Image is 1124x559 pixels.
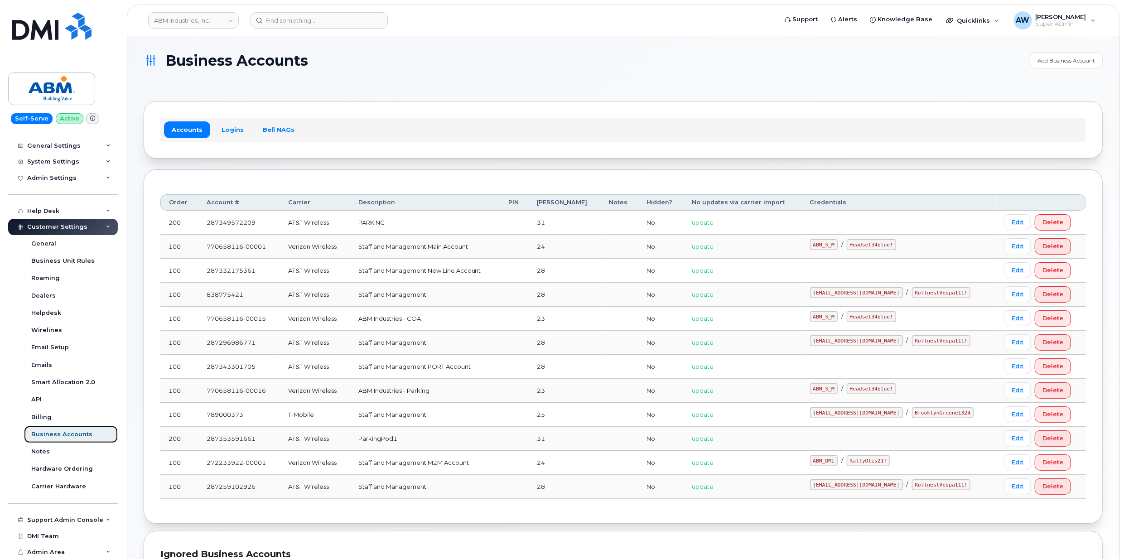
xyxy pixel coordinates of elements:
[280,427,350,451] td: AT&T Wireless
[692,243,714,250] span: update
[350,283,500,307] td: Staff and Management
[198,475,280,499] td: 287259102926
[692,339,714,346] span: update
[1042,434,1063,443] span: Delete
[1035,214,1071,231] button: Delete
[638,331,684,355] td: No
[638,283,684,307] td: No
[1004,406,1031,422] a: Edit
[638,475,684,499] td: No
[638,307,684,331] td: No
[1004,430,1031,446] a: Edit
[810,311,838,322] code: ABM_S_M
[350,331,500,355] td: Staff and Management
[198,403,280,427] td: 789000373
[280,235,350,259] td: Verizon Wireless
[350,355,500,379] td: Staff and Management PORT Account
[198,451,280,475] td: 272233922-00001
[638,355,684,379] td: No
[198,194,280,211] th: Account #
[1042,218,1063,226] span: Delete
[1035,238,1071,255] button: Delete
[1035,310,1071,327] button: Delete
[529,259,601,283] td: 28
[1042,482,1063,491] span: Delete
[160,283,198,307] td: 100
[350,259,500,283] td: Staff and Management New Line Account
[810,287,903,298] code: [EMAIL_ADDRESS][DOMAIN_NAME]
[847,311,896,322] code: Headset34blue!
[280,259,350,283] td: AT&T Wireless
[907,409,908,416] span: /
[810,383,838,394] code: ABM_S_M
[1042,362,1063,371] span: Delete
[1042,410,1063,419] span: Delete
[1042,242,1063,251] span: Delete
[214,121,251,138] a: Logins
[529,211,601,235] td: 31
[160,379,198,403] td: 100
[350,451,500,475] td: Staff and Management M2M Account
[160,427,198,451] td: 200
[160,194,198,211] th: Order
[529,355,601,379] td: 28
[500,194,529,211] th: PIN
[1035,262,1071,279] button: Delete
[810,335,903,346] code: [EMAIL_ADDRESS][DOMAIN_NAME]
[692,483,714,490] span: update
[280,475,350,499] td: AT&T Wireless
[198,355,280,379] td: 287343301705
[164,121,210,138] a: Accounts
[198,259,280,283] td: 287332175361
[529,475,601,499] td: 28
[280,355,350,379] td: AT&T Wireless
[1035,382,1071,399] button: Delete
[529,307,601,331] td: 23
[255,121,302,138] a: Bell NAGs
[692,267,714,274] span: update
[1042,266,1063,275] span: Delete
[907,481,908,488] span: /
[638,194,684,211] th: Hidden?
[907,337,908,344] span: /
[1004,358,1031,374] a: Edit
[1042,314,1063,323] span: Delete
[198,427,280,451] td: 287353591661
[1004,454,1031,470] a: Edit
[529,451,601,475] td: 24
[529,379,601,403] td: 23
[160,259,198,283] td: 100
[1004,334,1031,350] a: Edit
[160,451,198,475] td: 100
[280,379,350,403] td: Verizon Wireless
[280,451,350,475] td: Verizon Wireless
[350,211,500,235] td: PARKING
[198,379,280,403] td: 770658116-00016
[160,355,198,379] td: 100
[198,211,280,235] td: 287349572209
[692,363,714,370] span: update
[1035,286,1071,303] button: Delete
[529,235,601,259] td: 24
[1035,358,1071,375] button: Delete
[638,379,684,403] td: No
[638,259,684,283] td: No
[841,385,843,392] span: /
[638,451,684,475] td: No
[847,383,896,394] code: Headset34blue!
[165,53,308,68] span: Business Accounts
[280,331,350,355] td: AT&T Wireless
[1042,290,1063,299] span: Delete
[1035,478,1071,495] button: Delete
[912,479,971,490] code: RottnestVespa111!
[160,211,198,235] td: 200
[198,331,280,355] td: 287296986771
[692,459,714,466] span: update
[841,313,843,320] span: /
[638,403,684,427] td: No
[1004,238,1031,254] a: Edit
[1035,406,1071,423] button: Delete
[692,315,714,322] span: update
[912,407,974,418] code: BrooklynGreene1324
[1042,338,1063,347] span: Delete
